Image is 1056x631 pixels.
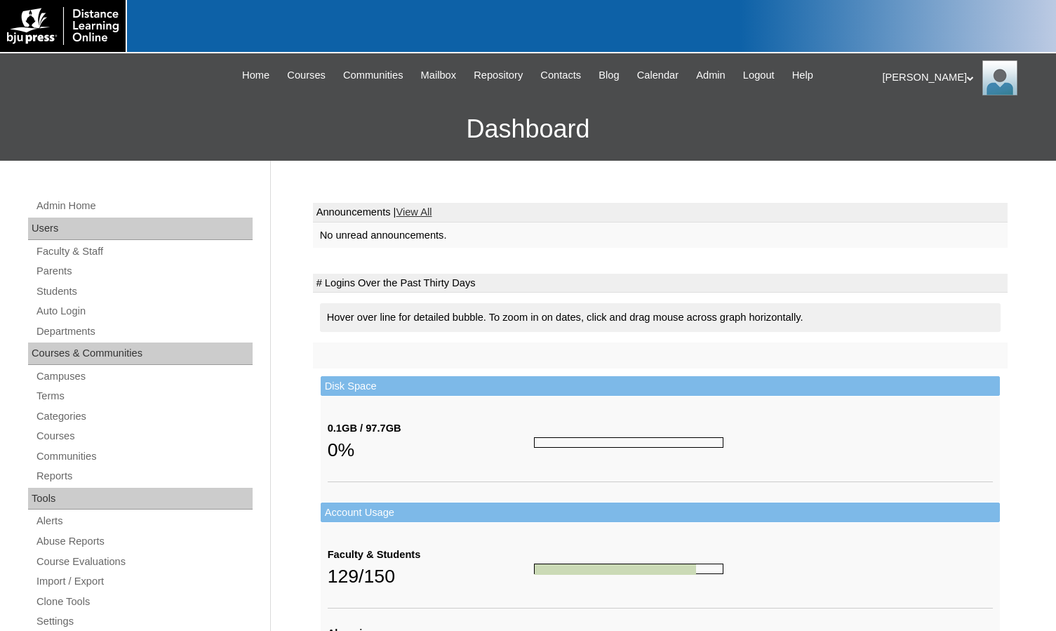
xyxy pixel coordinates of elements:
[328,436,534,464] div: 0%
[321,503,1000,523] td: Account Usage
[35,573,253,590] a: Import / Export
[35,512,253,530] a: Alerts
[35,368,253,385] a: Campuses
[336,67,410,84] a: Communities
[689,67,733,84] a: Admin
[736,67,782,84] a: Logout
[7,98,1049,161] h3: Dashboard
[630,67,686,84] a: Calendar
[696,67,726,84] span: Admin
[343,67,403,84] span: Communities
[35,553,253,571] a: Course Evaluations
[540,67,581,84] span: Contacts
[533,67,588,84] a: Contacts
[35,593,253,611] a: Clone Tools
[35,323,253,340] a: Departments
[474,67,523,84] span: Repository
[35,448,253,465] a: Communities
[35,243,253,260] a: Faculty & Staff
[414,67,464,84] a: Mailbox
[313,274,1008,293] td: # Logins Over the Past Thirty Days
[320,303,1001,332] div: Hover over line for detailed bubble. To zoom in on dates, click and drag mouse across graph horiz...
[467,67,530,84] a: Repository
[35,303,253,320] a: Auto Login
[35,427,253,445] a: Courses
[785,67,820,84] a: Help
[328,421,534,436] div: 0.1GB / 97.7GB
[637,67,679,84] span: Calendar
[280,67,333,84] a: Courses
[313,203,1008,222] td: Announcements |
[321,376,1000,397] td: Disk Space
[235,67,276,84] a: Home
[35,467,253,485] a: Reports
[35,533,253,550] a: Abuse Reports
[328,562,534,590] div: 129/150
[592,67,626,84] a: Blog
[599,67,619,84] span: Blog
[396,206,432,218] a: View All
[35,613,253,630] a: Settings
[982,60,1017,95] img: Melanie Sevilla
[328,547,534,562] div: Faculty & Students
[7,7,119,45] img: logo-white.png
[792,67,813,84] span: Help
[35,283,253,300] a: Students
[35,387,253,405] a: Terms
[35,197,253,215] a: Admin Home
[313,222,1008,248] td: No unread announcements.
[242,67,269,84] span: Home
[35,263,253,280] a: Parents
[28,218,253,240] div: Users
[28,343,253,365] div: Courses & Communities
[287,67,326,84] span: Courses
[421,67,457,84] span: Mailbox
[883,60,1043,95] div: [PERSON_NAME]
[28,488,253,510] div: Tools
[743,67,775,84] span: Logout
[35,408,253,425] a: Categories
